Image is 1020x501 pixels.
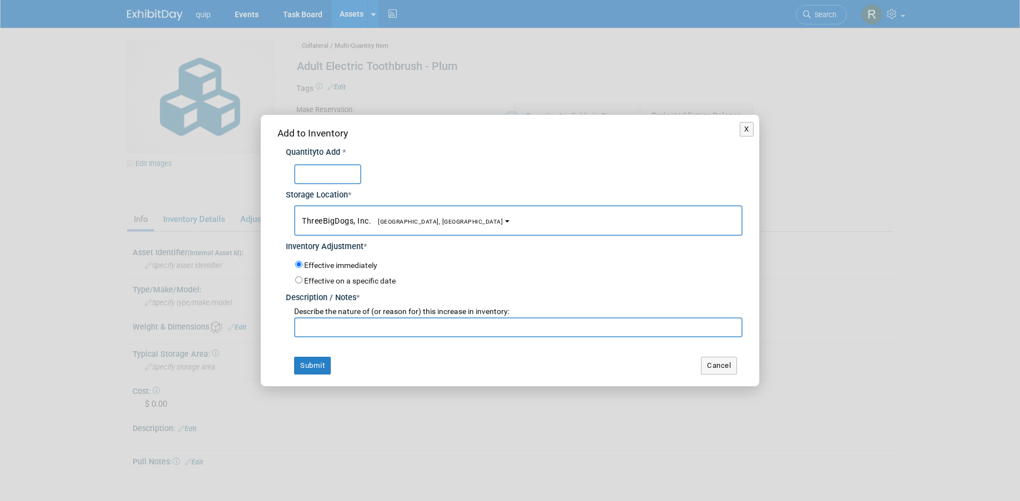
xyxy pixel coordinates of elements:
span: Add to Inventory [277,128,348,139]
button: Cancel [701,357,737,375]
span: Describe the nature of (or reason for) this increase in inventory: [294,307,509,316]
div: Storage Location [286,184,743,201]
button: Submit [294,357,331,375]
span: to Add [316,148,340,157]
span: [GEOGRAPHIC_DATA], [GEOGRAPHIC_DATA] [371,218,503,225]
div: Quantity [286,147,743,159]
div: Description / Notes [286,287,743,304]
button: ThreeBigDogs, Inc.[GEOGRAPHIC_DATA], [GEOGRAPHIC_DATA] [294,205,743,236]
span: ThreeBigDogs, Inc. [302,216,503,225]
button: X [740,122,754,136]
label: Effective on a specific date [304,276,396,285]
label: Effective immediately [304,260,377,271]
div: Inventory Adjustment [286,236,743,253]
